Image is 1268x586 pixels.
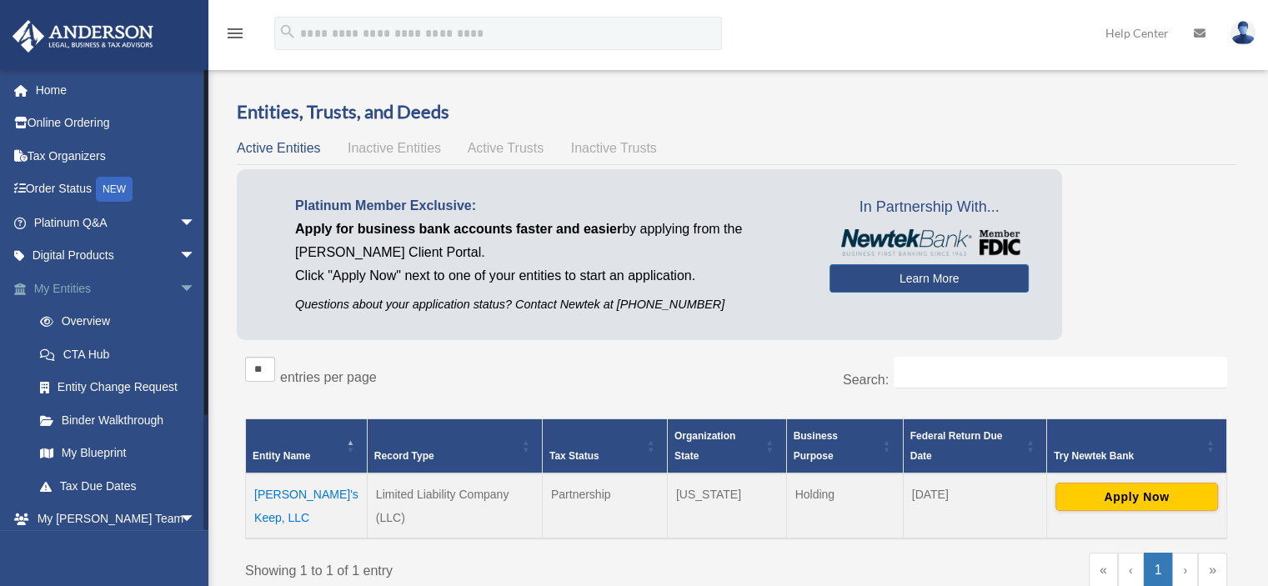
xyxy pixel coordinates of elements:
[786,418,903,473] th: Business Purpose: Activate to sort
[246,418,368,473] th: Entity Name: Activate to invert sorting
[1055,483,1218,511] button: Apply Now
[179,239,213,273] span: arrow_drop_down
[12,73,221,107] a: Home
[571,141,657,155] span: Inactive Trusts
[542,418,667,473] th: Tax Status: Activate to sort
[12,206,221,239] a: Platinum Q&Aarrow_drop_down
[903,473,1046,538] td: [DATE]
[237,99,1235,125] h3: Entities, Trusts, and Deeds
[12,503,221,536] a: My [PERSON_NAME] Teamarrow_drop_down
[96,177,133,202] div: NEW
[12,173,221,207] a: Order StatusNEW
[23,338,221,371] a: CTA Hub
[225,29,245,43] a: menu
[829,264,1029,293] a: Learn More
[295,218,804,264] p: by applying from the [PERSON_NAME] Client Portal.
[794,430,838,462] span: Business Purpose
[253,450,310,462] span: Entity Name
[12,239,221,273] a: Digital Productsarrow_drop_down
[829,194,1029,221] span: In Partnership With...
[280,370,377,384] label: entries per page
[295,194,804,218] p: Platinum Member Exclusive:
[8,20,158,53] img: Anderson Advisors Platinum Portal
[674,430,735,462] span: Organization State
[246,473,368,538] td: [PERSON_NAME]'s Keep, LLC
[237,141,320,155] span: Active Entities
[468,141,544,155] span: Active Trusts
[838,229,1020,256] img: NewtekBankLogoSM.png
[23,371,221,404] a: Entity Change Request
[910,430,1003,462] span: Federal Return Due Date
[225,23,245,43] i: menu
[1054,446,1201,466] div: Try Newtek Bank
[348,141,441,155] span: Inactive Entities
[12,107,221,140] a: Online Ordering
[542,473,667,538] td: Partnership
[23,437,221,470] a: My Blueprint
[1230,21,1255,45] img: User Pic
[179,206,213,240] span: arrow_drop_down
[1046,418,1226,473] th: Try Newtek Bank : Activate to sort
[295,222,622,236] span: Apply for business bank accounts faster and easier
[786,473,903,538] td: Holding
[295,294,804,315] p: Questions about your application status? Contact Newtek at [PHONE_NUMBER]
[843,373,889,387] label: Search:
[23,305,213,338] a: Overview
[903,418,1046,473] th: Federal Return Due Date: Activate to sort
[374,450,434,462] span: Record Type
[23,403,221,437] a: Binder Walkthrough
[179,503,213,537] span: arrow_drop_down
[12,272,221,305] a: My Entitiesarrow_drop_down
[23,469,221,503] a: Tax Due Dates
[667,418,786,473] th: Organization State: Activate to sort
[12,139,221,173] a: Tax Organizers
[549,450,599,462] span: Tax Status
[667,473,786,538] td: [US_STATE]
[367,473,542,538] td: Limited Liability Company (LLC)
[245,553,724,583] div: Showing 1 to 1 of 1 entry
[179,272,213,306] span: arrow_drop_down
[367,418,542,473] th: Record Type: Activate to sort
[278,23,297,41] i: search
[295,264,804,288] p: Click "Apply Now" next to one of your entities to start an application.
